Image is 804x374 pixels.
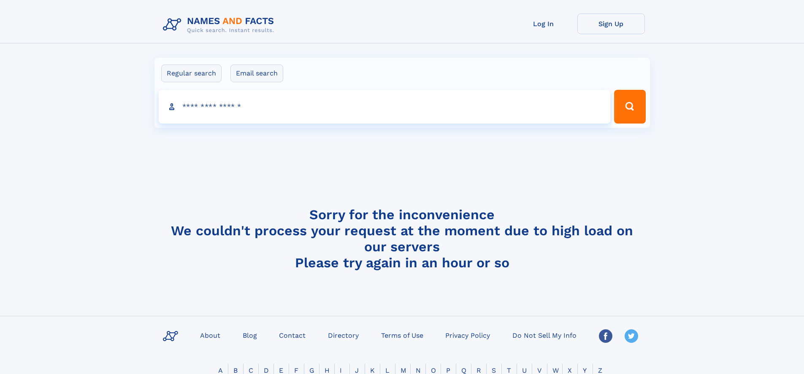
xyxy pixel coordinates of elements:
button: Search Button [614,90,645,124]
a: Terms of Use [378,329,427,341]
img: Twitter [625,329,638,343]
a: Log In [510,13,577,34]
label: Regular search [161,65,222,82]
a: Directory [325,329,362,341]
input: search input [159,90,611,124]
a: Do Not Sell My Info [509,329,580,341]
h4: Sorry for the inconvenience We couldn't process your request at the moment due to high load on ou... [160,207,645,271]
a: Blog [239,329,260,341]
img: Facebook [599,329,612,343]
label: Email search [230,65,283,82]
img: Logo Names and Facts [160,13,281,36]
a: Privacy Policy [442,329,493,341]
a: Sign Up [577,13,645,34]
a: About [197,329,224,341]
a: Contact [276,329,309,341]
